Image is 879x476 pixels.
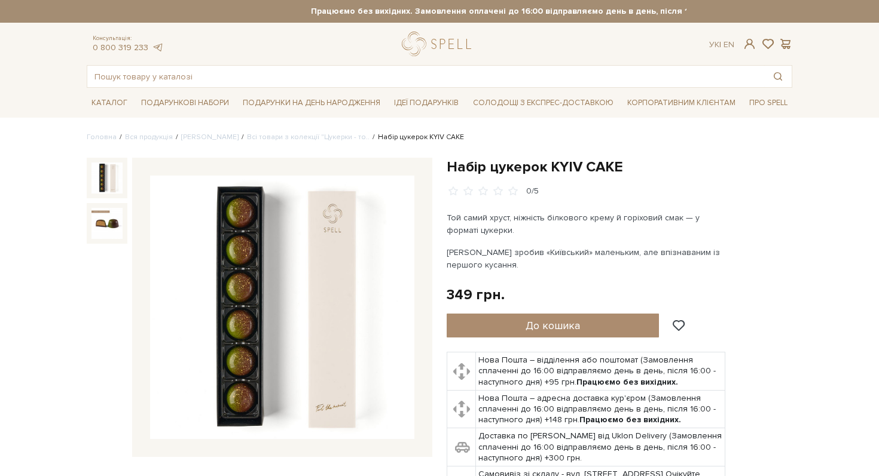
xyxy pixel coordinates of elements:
[476,428,725,466] td: Доставка по [PERSON_NAME] від Uklon Delivery (Замовлення сплаченні до 16:00 відправляємо день в д...
[151,42,163,53] a: telegram
[447,246,727,271] p: [PERSON_NAME] зробив «Київський» маленьким, але впізнаваним із першого кусання.
[622,93,740,113] a: Корпоративним клієнтам
[476,390,725,428] td: Нова Пошта – адресна доставка кур'єром (Замовлення сплаченні до 16:00 відправляємо день в день, п...
[447,211,727,237] p: Той самий хруст, ніжність білкового крему й горіховий смак — у форматі цукерки.
[447,285,505,304] div: 349 грн.
[136,94,234,112] span: Подарункові набори
[579,414,681,425] b: Працюємо без вихідних.
[447,314,659,337] button: До кошика
[247,133,370,142] a: Всі товари з колекції "Цукерки - то..
[87,133,117,142] a: Головна
[709,39,734,50] div: Ук
[764,66,792,87] button: Пошук товару у каталозі
[402,32,477,56] a: logo
[238,94,385,112] span: Подарунки на День народження
[526,319,580,332] span: До кошика
[150,176,414,440] img: Набір цукерок KYIV CAKE
[370,132,464,143] li: Набір цукерок KYIV CAKE
[181,133,239,142] a: [PERSON_NAME]
[91,208,123,239] img: Набір цукерок KYIV CAKE
[468,93,618,113] a: Солодощі з експрес-доставкою
[724,39,734,50] a: En
[476,352,725,391] td: Нова Пошта – відділення або поштомат (Замовлення сплаченні до 16:00 відправляємо день в день, піс...
[526,186,539,197] div: 0/5
[744,94,792,112] span: Про Spell
[91,162,123,194] img: Набір цукерок KYIV CAKE
[87,94,132,112] span: Каталог
[93,42,148,53] a: 0 800 319 233
[389,94,463,112] span: Ідеї подарунків
[719,39,721,50] span: |
[447,158,792,176] h1: Набір цукерок KYIV CAKE
[125,133,173,142] a: Вся продукція
[93,35,163,42] span: Консультація:
[87,66,764,87] input: Пошук товару у каталозі
[576,377,678,387] b: Працюємо без вихідних.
